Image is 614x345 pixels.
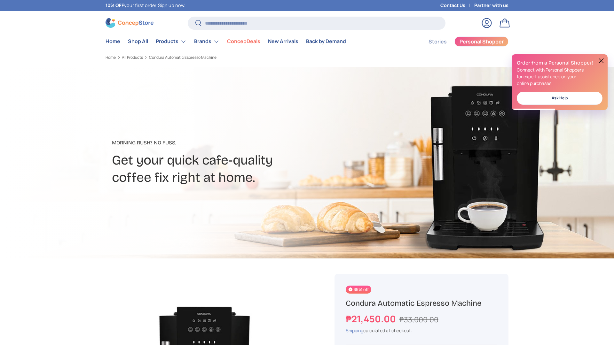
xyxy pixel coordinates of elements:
summary: Brands [190,35,223,48]
p: Connect with Personal Shoppers for expert assistance on your online purchases. [517,66,602,87]
a: Shipping [346,327,363,333]
a: Shop All [128,35,148,48]
nav: Breadcrumbs [106,55,319,60]
nav: Secondary [413,35,508,48]
strong: 10% OFF [106,2,124,8]
a: All Products [122,56,143,59]
span: 35% off [346,286,371,294]
p: your first order! . [106,2,185,9]
summary: Products [152,35,190,48]
a: ConcepDeals [227,35,260,48]
a: Condura Automatic Espresso Machine [149,56,216,59]
a: Home [106,56,116,59]
a: Back by Demand [306,35,346,48]
a: Contact Us [440,2,474,9]
h1: Condura Automatic Espresso Machine [346,298,497,308]
a: Products [156,35,186,48]
a: Partner with us [474,2,508,9]
a: Ask Help [517,92,602,105]
h2: Order from a Personal Shopper! [517,59,602,66]
a: Home [106,35,120,48]
img: ConcepStore [106,18,153,28]
a: Sign up now [158,2,184,8]
p: Morning rush? No fuss. [112,139,358,147]
span: Personal Shopper [460,39,504,44]
h2: Get your quick cafe-quality coffee fix right at home. [112,152,358,186]
a: Stories [429,35,447,48]
nav: Primary [106,35,346,48]
a: Personal Shopper [454,36,508,47]
a: New Arrivals [268,35,298,48]
a: Brands [194,35,219,48]
s: ₱33,000.00 [399,314,438,325]
strong: ₱21,450.00 [346,312,398,325]
div: calculated at checkout. [346,327,497,334]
